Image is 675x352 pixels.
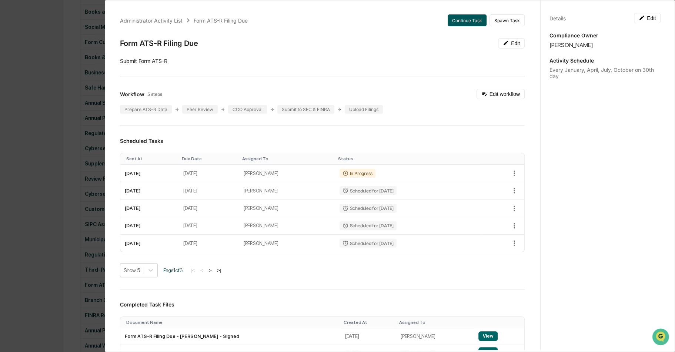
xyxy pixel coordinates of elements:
td: [DATE] [120,200,179,217]
div: Toggle SortBy [344,320,393,325]
a: Powered byPylon [52,125,90,131]
span: Submit Form ATS-R [120,58,167,64]
p: How can we help? [7,15,135,27]
button: |< [188,267,197,274]
span: 5 steps [147,91,162,97]
button: Continue Task [448,14,487,26]
div: Prepare ATS-R Data [120,105,172,114]
td: [DATE] [179,200,239,217]
div: Toggle SortBy [338,156,477,161]
button: Spawn Task [489,14,525,26]
button: Edit [498,38,525,48]
td: [DATE] [120,217,179,235]
button: > [207,267,214,274]
span: Page 1 of 3 [163,267,183,273]
div: [PERSON_NAME] [549,41,661,48]
div: Toggle SortBy [480,320,521,325]
td: [DATE] [179,217,239,235]
td: [PERSON_NAME] [239,182,335,200]
td: [DATE] [120,165,179,182]
div: 🔎 [7,108,13,114]
div: Peer Review [182,105,218,114]
div: Scheduled for [DATE] [340,239,397,248]
td: [PERSON_NAME] [239,200,335,217]
td: [PERSON_NAME] [239,165,335,182]
iframe: Open customer support [651,328,671,348]
a: 🔎Data Lookup [4,104,50,117]
span: Data Lookup [15,107,47,114]
td: [PERSON_NAME] [239,235,335,252]
div: Scheduled for [DATE] [340,204,397,213]
div: Details [549,15,566,21]
a: 🖐️Preclearance [4,90,51,103]
button: Edit [634,13,661,23]
p: Activity Schedule [549,57,661,64]
td: [DATE] [179,165,239,182]
td: [DATE] [341,328,396,344]
div: Upload Filings [345,105,383,114]
div: 🖐️ [7,94,13,100]
div: Toggle SortBy [182,156,236,161]
div: CCO Approval [228,105,267,114]
div: Toggle SortBy [126,320,338,325]
td: [PERSON_NAME] [396,328,474,344]
div: Submit to SEC & FINRA [277,105,334,114]
div: Toggle SortBy [126,156,176,161]
button: < [198,267,205,274]
button: Start new chat [126,58,135,67]
div: In Progress [340,169,375,178]
div: Form ATS-R Filing Due [194,17,248,24]
div: Every January, April, July, October on 30th day [549,67,661,79]
td: [DATE] [179,182,239,200]
div: Form ATS-R Filing Due [120,39,198,48]
img: 1746055101610-c473b297-6a78-478c-a979-82029cc54cd1 [7,56,21,70]
button: >| [215,267,223,274]
h3: Scheduled Tasks [120,138,525,144]
td: [DATE] [179,235,239,252]
div: Start new chat [25,56,121,64]
div: Scheduled for [DATE] [340,221,397,230]
button: Edit workflow [477,89,525,99]
td: [PERSON_NAME] [239,217,335,235]
td: [DATE] [120,235,179,252]
div: Scheduled for [DATE] [340,186,397,195]
td: Form ATS-R Filing Due - [PERSON_NAME] - Signed [120,328,341,344]
div: We're available if you need us! [25,64,94,70]
span: Attestations [61,93,92,100]
button: View [478,331,498,341]
span: Pylon [74,125,90,131]
span: Workflow [120,91,144,97]
p: Compliance Owner [549,32,661,38]
div: 🗄️ [54,94,60,100]
div: Administrator Activity List [120,17,183,24]
span: Preclearance [15,93,48,100]
div: Toggle SortBy [242,156,332,161]
div: Toggle SortBy [399,320,471,325]
a: 🗄️Attestations [51,90,95,103]
h3: Completed Task Files [120,301,525,308]
td: [DATE] [120,182,179,200]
